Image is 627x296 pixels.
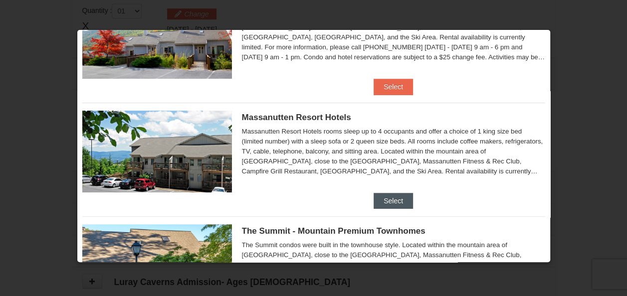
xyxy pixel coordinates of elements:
[242,12,545,62] div: Eagle Trace condos are built town-house style and are located within the mountain area of [GEOGRA...
[374,79,413,95] button: Select
[82,111,232,192] img: 19219026-1-e3b4ac8e.jpg
[242,240,545,290] div: The Summit condos were built in the townhouse style. Located within the mountain area of [GEOGRAP...
[374,193,413,209] button: Select
[242,226,425,236] span: The Summit - Mountain Premium Townhomes
[242,113,351,122] span: Massanutten Resort Hotels
[242,127,545,176] div: Massanutten Resort Hotels rooms sleep up to 4 occupants and offer a choice of 1 king size bed (li...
